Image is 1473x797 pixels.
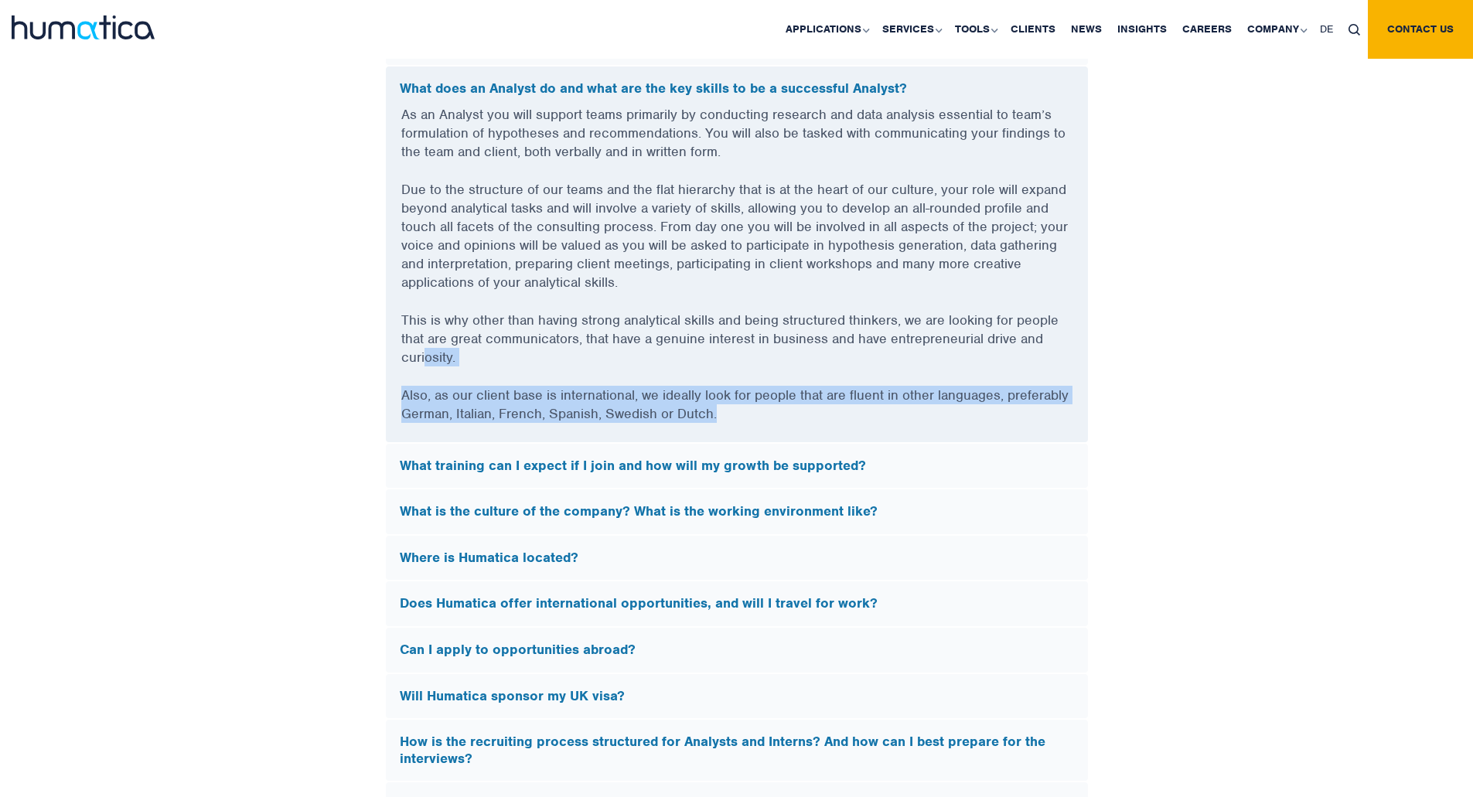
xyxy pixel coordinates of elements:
p: Due to the structure of our teams and the flat hierarchy that is at the heart of our culture, you... [401,180,1072,311]
h5: Does Humatica offer international opportunities, and will I travel for work? [400,595,1074,612]
span: DE [1320,22,1333,36]
img: search_icon [1349,24,1360,36]
p: As an Analyst you will support teams primarily by conducting research and data analysis essential... [401,105,1072,180]
h5: How is the recruiting process structured for Analysts and Interns? And how can I best prepare for... [400,734,1074,767]
p: This is why other than having strong analytical skills and being structured thinkers, we are look... [401,311,1072,386]
h5: What training can I expect if I join and how will my growth be supported? [400,458,1074,475]
h5: Will Humatica sponsor my UK visa? [400,688,1074,705]
h5: What does an Analyst do and what are the key skills to be a successful Analyst? [400,80,1074,97]
h5: Where is Humatica located? [400,550,1074,567]
p: Also, as our client base is international, we ideally look for people that are fluent in other la... [401,386,1072,442]
h5: Can I apply to opportunities abroad? [400,642,1074,659]
h5: What is the culture of the company? What is the working environment like? [400,503,1074,520]
img: logo [12,15,155,39]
